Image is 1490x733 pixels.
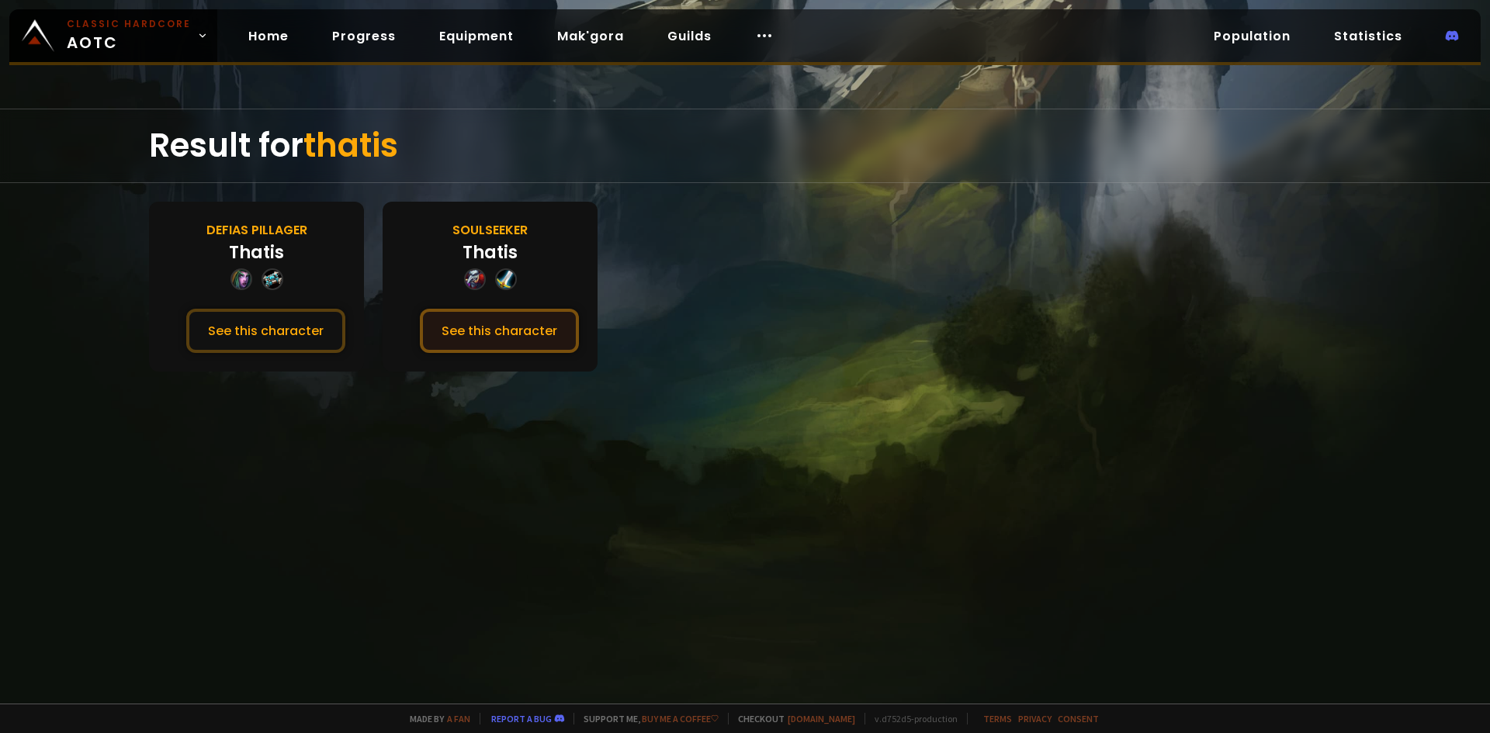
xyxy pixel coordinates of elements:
a: Classic HardcoreAOTC [9,9,217,62]
span: Support me, [573,713,719,724]
a: Population [1201,20,1303,52]
a: Statistics [1322,20,1415,52]
small: Classic Hardcore [67,17,191,31]
span: v. d752d5 - production [865,713,958,724]
div: Result for [149,109,1341,182]
a: Equipment [427,20,526,52]
span: Made by [400,713,470,724]
span: Checkout [728,713,855,724]
a: Report a bug [491,713,552,724]
button: See this character [420,309,579,353]
span: thatis [303,123,398,168]
div: Thatis [229,240,284,265]
a: Progress [320,20,408,52]
a: Privacy [1018,713,1052,724]
a: a fan [447,713,470,724]
div: Thatis [463,240,518,265]
div: Defias Pillager [206,220,307,240]
div: Soulseeker [452,220,528,240]
a: Consent [1058,713,1099,724]
button: See this character [186,309,345,353]
a: Mak'gora [545,20,636,52]
a: Terms [983,713,1012,724]
a: Guilds [655,20,724,52]
a: [DOMAIN_NAME] [788,713,855,724]
a: Buy me a coffee [642,713,719,724]
a: Home [236,20,301,52]
span: AOTC [67,17,191,54]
